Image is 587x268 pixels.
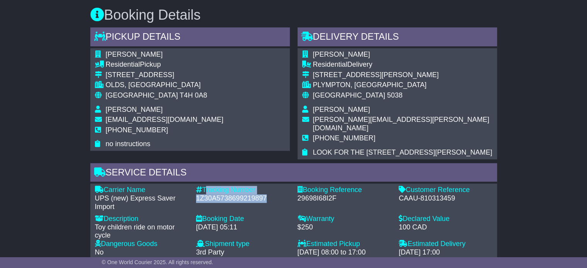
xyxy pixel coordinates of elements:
[387,91,403,99] span: 5038
[399,215,492,223] div: Declared Value
[106,61,223,69] div: Pickup
[298,215,391,223] div: Warranty
[106,91,178,99] span: [GEOGRAPHIC_DATA]
[298,240,391,248] div: Estimated Pickup
[95,194,189,211] div: UPS (new) Express Saver Import
[313,116,489,132] span: [PERSON_NAME][EMAIL_ADDRESS][PERSON_NAME][DOMAIN_NAME]
[313,61,347,68] span: Residential
[106,106,163,113] span: [PERSON_NAME]
[106,81,223,89] div: OLDS, [GEOGRAPHIC_DATA]
[399,240,492,248] div: Estimated Delivery
[106,116,223,123] span: [EMAIL_ADDRESS][DOMAIN_NAME]
[196,186,290,194] div: Tracking Number
[95,240,189,248] div: Dangerous Goods
[313,148,492,156] span: LOOK FOR THE [STREET_ADDRESS][PERSON_NAME]
[90,7,497,23] h3: Booking Details
[313,134,376,142] span: [PHONE_NUMBER]
[313,61,492,69] div: Delivery
[298,223,391,232] div: $250
[196,248,224,256] span: 3rd Party
[106,140,151,148] span: no instructions
[196,223,290,232] div: [DATE] 05:11
[106,61,140,68] span: Residential
[399,186,492,194] div: Customer Reference
[106,51,163,58] span: [PERSON_NAME]
[313,81,492,89] div: PLYMPTON, [GEOGRAPHIC_DATA]
[313,51,370,58] span: [PERSON_NAME]
[313,106,370,113] span: [PERSON_NAME]
[298,27,497,48] div: Delivery Details
[313,71,492,79] div: [STREET_ADDRESS][PERSON_NAME]
[90,163,497,184] div: Service Details
[313,91,385,99] span: [GEOGRAPHIC_DATA]
[90,27,290,48] div: Pickup Details
[298,194,391,203] div: 29698I68I2F
[95,248,104,256] span: No
[106,71,223,79] div: [STREET_ADDRESS]
[106,126,168,134] span: [PHONE_NUMBER]
[399,194,492,203] div: CAAU-810313459
[95,186,189,194] div: Carrier Name
[196,215,290,223] div: Booking Date
[95,223,189,240] div: Toy children ride on motor cycle
[95,215,189,223] div: Description
[180,91,207,99] span: T4H 0A8
[298,186,391,194] div: Booking Reference
[102,259,213,265] span: © One World Courier 2025. All rights reserved.
[298,248,391,257] div: [DATE] 08:00 to 17:00
[196,194,290,203] div: 1Z30A5738699219897
[196,240,290,248] div: Shipment type
[399,248,492,257] div: [DATE] 17:00
[399,223,492,232] div: 100 CAD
